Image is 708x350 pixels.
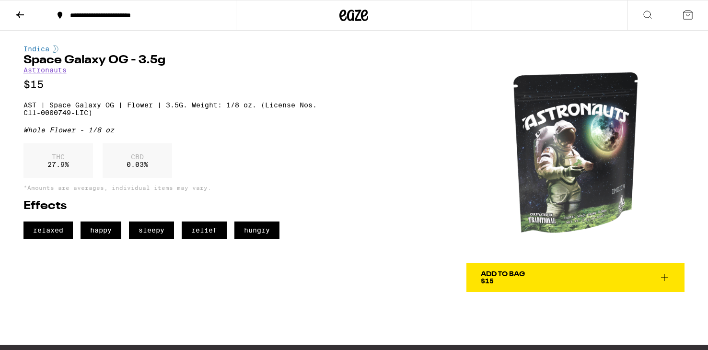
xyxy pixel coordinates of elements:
[23,126,321,134] div: Whole Flower - 1/8 oz
[466,263,685,292] button: Add To Bag$15
[23,143,93,178] div: 27.9 %
[466,45,685,263] img: Astronauts - Space Galaxy OG - 3.5g
[23,222,73,239] span: relaxed
[47,153,69,161] p: THC
[129,222,174,239] span: sleepy
[481,277,494,285] span: $15
[182,222,227,239] span: relief
[234,222,279,239] span: hungry
[23,101,321,117] p: AST | Space Galaxy OG | Flower | 3.5G. Weight: 1/8 oz. (License Nos. C11-0000749-LIC)
[81,222,121,239] span: happy
[481,271,525,278] div: Add To Bag
[127,153,148,161] p: CBD
[103,143,172,178] div: 0.03 %
[23,55,321,66] h1: Space Galaxy OG - 3.5g
[23,185,321,191] p: *Amounts are averages, individual items may vary.
[23,200,321,212] h2: Effects
[53,45,58,53] img: indicaColor.svg
[23,66,67,74] a: Astronauts
[23,79,321,91] p: $15
[23,45,321,53] div: Indica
